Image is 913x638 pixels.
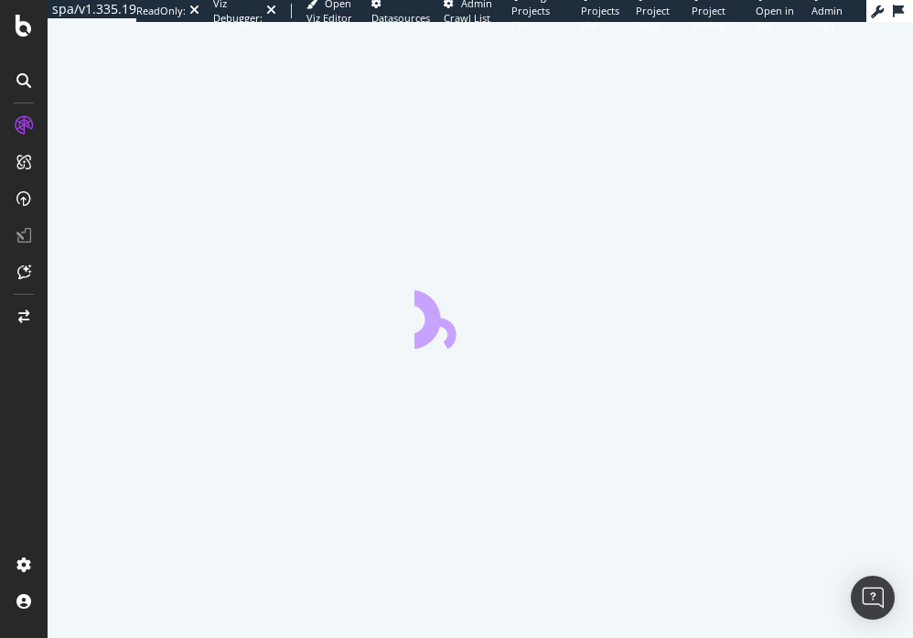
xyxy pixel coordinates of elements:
span: Projects List [581,4,619,32]
div: ReadOnly: [136,4,186,18]
span: Admin Page [811,4,843,32]
span: Project Settings [692,4,729,32]
div: animation [414,283,546,349]
div: Open Intercom Messenger [851,576,895,620]
span: Datasources [371,11,430,25]
span: Open in dev [756,4,794,32]
span: Project Page [636,4,670,32]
